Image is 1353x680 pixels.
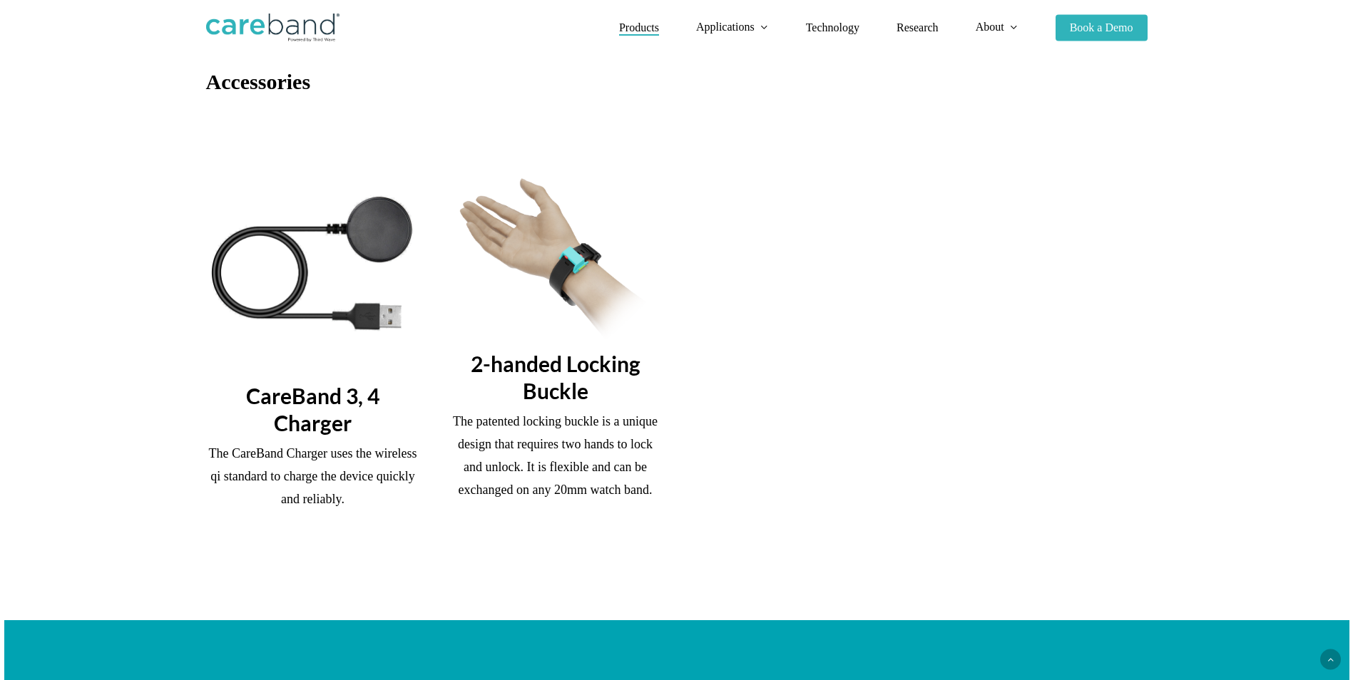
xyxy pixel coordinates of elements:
[619,21,659,34] span: Products
[619,22,659,34] a: Products
[206,68,1148,96] h3: Accessories
[897,22,939,34] a: Research
[897,21,939,34] span: Research
[449,350,663,404] h3: 2-handed Locking Buckle
[696,21,769,34] a: Applications
[1320,649,1341,670] a: Back to top
[206,14,339,42] img: CareBand
[806,21,859,34] span: Technology
[206,442,420,530] p: The CareBand Charger uses the wireless qi standard to charge the device quickly and reliably.
[1070,21,1133,34] span: Book a Demo
[806,22,859,34] a: Technology
[696,21,755,33] span: Applications
[206,382,420,436] h3: CareBand 3, 4 Charger
[449,410,663,501] p: The patented locking buckle is a unique design that requires two hands to lock and unlock. It is ...
[976,21,1004,33] span: About
[1056,22,1148,34] a: Book a Demo
[976,21,1018,34] a: About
